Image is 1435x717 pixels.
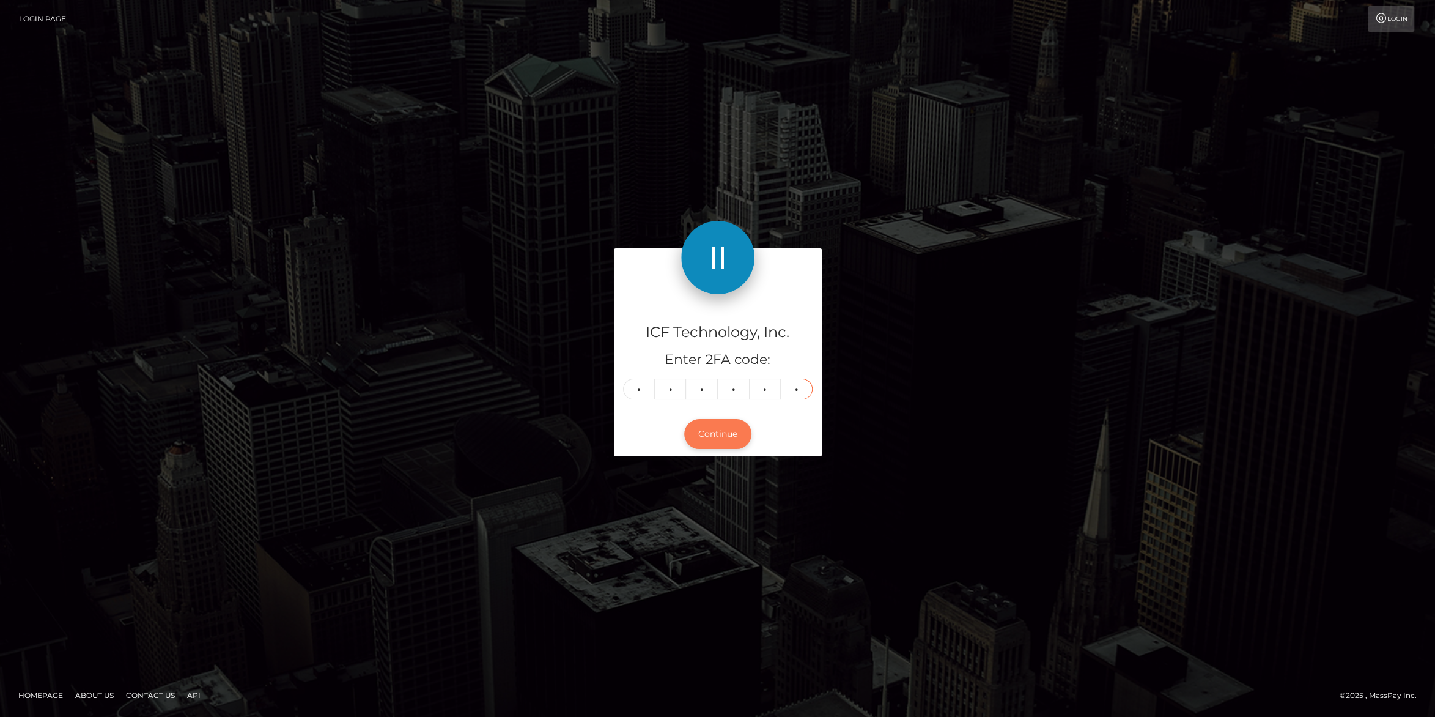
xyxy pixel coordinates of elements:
a: Login Page [19,6,66,32]
h5: Enter 2FA code: [623,351,813,370]
button: Continue [684,419,751,449]
a: About Us [70,686,119,705]
div: © 2025 , MassPay Inc. [1340,689,1426,702]
a: API [182,686,205,705]
a: Homepage [13,686,68,705]
a: Login [1368,6,1414,32]
h4: ICF Technology, Inc. [623,322,813,343]
img: ICF Technology, Inc. [681,221,754,294]
a: Contact Us [121,686,180,705]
